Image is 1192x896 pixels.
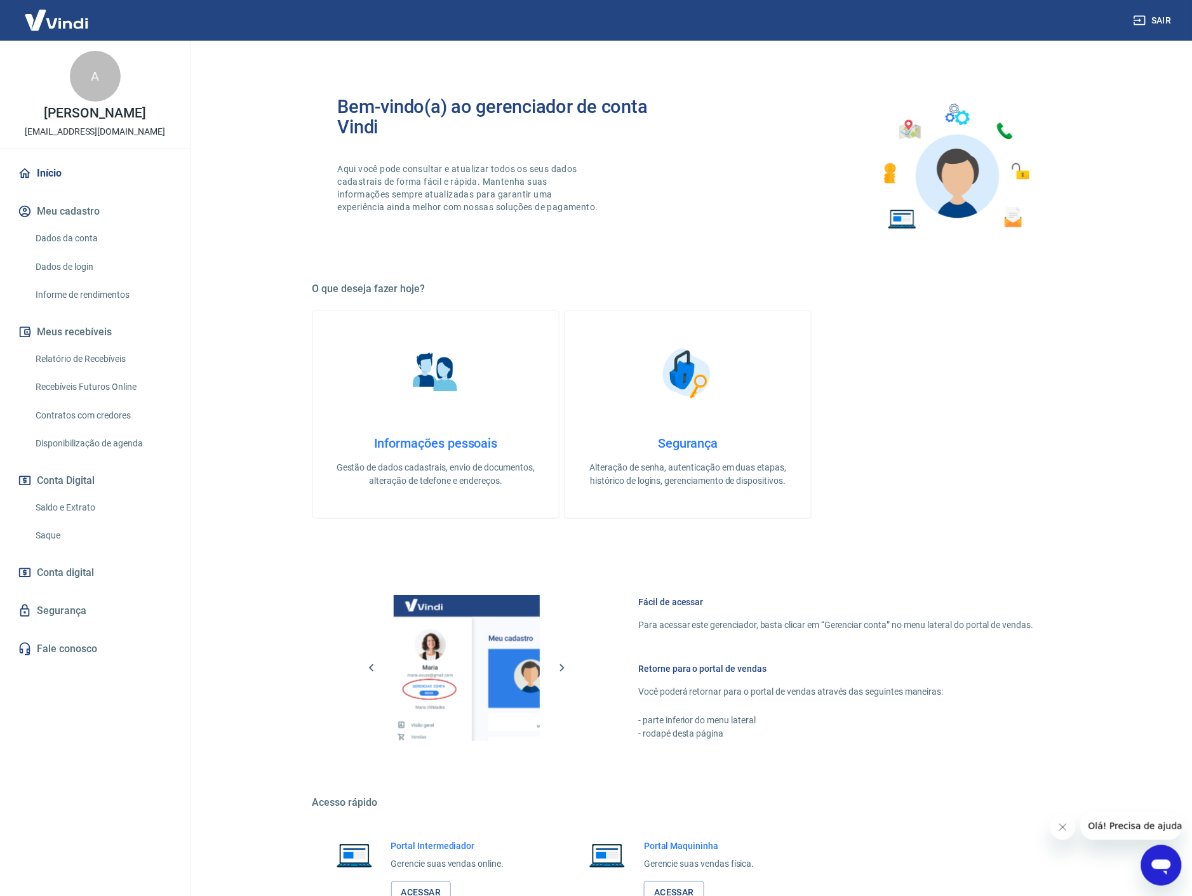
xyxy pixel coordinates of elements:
p: [PERSON_NAME] [44,107,145,120]
a: Fale conosco [15,635,175,663]
a: Informações pessoaisInformações pessoaisGestão de dados cadastrais, envio de documentos, alteraçã... [312,311,559,519]
a: Dados de login [30,254,175,280]
span: Conta digital [37,564,94,582]
p: Aqui você pode consultar e atualizar todos os seus dados cadastrais de forma fácil e rápida. Mant... [338,163,601,213]
p: Gerencie suas vendas online. [391,858,504,871]
img: Imagem de um notebook aberto [580,840,634,871]
img: Vindi [15,1,98,39]
a: Saque [30,523,175,549]
h5: O que deseja fazer hoje? [312,283,1064,295]
h6: Retorne para o portal de vendas [639,662,1034,675]
p: - parte inferior do menu lateral [639,714,1034,727]
img: Segurança [656,342,720,405]
img: Imagem de um notebook aberto [328,840,381,871]
a: Contratos com credores [30,403,175,429]
h6: Fácil de acessar [639,596,1034,608]
div: A [70,51,121,102]
a: SegurançaSegurançaAlteração de senha, autenticação em duas etapas, histórico de logins, gerenciam... [565,311,812,519]
h6: Portal Intermediador [391,840,504,853]
button: Sair [1131,9,1177,32]
a: Saldo e Extrato [30,495,175,521]
p: - rodapé desta página [639,727,1034,740]
h6: Portal Maquininha [644,840,754,853]
button: Conta Digital [15,467,175,495]
p: Gerencie suas vendas física. [644,858,754,871]
h2: Bem-vindo(a) ao gerenciador de conta Vindi [338,97,688,137]
button: Meu cadastro [15,197,175,225]
h5: Acesso rápido [312,797,1064,810]
a: Início [15,159,175,187]
img: Informações pessoais [404,342,467,405]
img: Imagem de um avatar masculino com diversos icones exemplificando as funcionalidades do gerenciado... [873,97,1039,237]
a: Recebíveis Futuros Online [30,374,175,400]
a: Dados da conta [30,225,175,251]
iframe: Mensagem da empresa [1081,812,1182,840]
iframe: Fechar mensagem [1050,815,1076,840]
p: Gestão de dados cadastrais, envio de documentos, alteração de telefone e endereços. [333,461,539,488]
p: Para acessar este gerenciador, basta clicar em “Gerenciar conta” no menu lateral do portal de ven... [639,619,1034,632]
button: Meus recebíveis [15,318,175,346]
a: Segurança [15,597,175,625]
iframe: Botão para abrir a janela de mensagens [1141,845,1182,886]
a: Disponibilização de agenda [30,431,175,457]
p: Alteração de senha, autenticação em duas etapas, histórico de logins, gerenciamento de dispositivos. [586,461,791,488]
p: Você poderá retornar para o portal de vendas através das seguintes maneiras: [639,685,1034,699]
a: Relatório de Recebíveis [30,346,175,372]
img: Imagem da dashboard mostrando o botão de gerenciar conta na sidebar no lado esquerdo [394,595,540,741]
a: Informe de rendimentos [30,282,175,308]
p: [EMAIL_ADDRESS][DOMAIN_NAME] [25,125,165,138]
h4: Informações pessoais [333,436,539,451]
h4: Segurança [586,436,791,451]
a: Conta digital [15,559,175,587]
span: Olá! Precisa de ajuda? [8,9,107,19]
